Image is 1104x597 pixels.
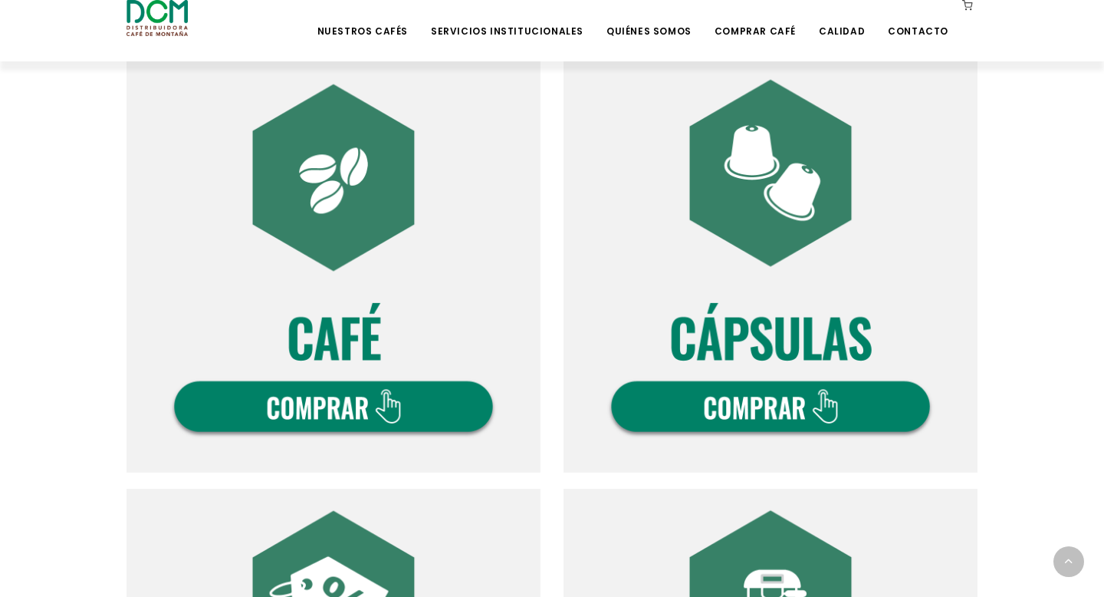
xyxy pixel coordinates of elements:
[597,2,701,38] a: Quiénes Somos
[308,2,417,38] a: Nuestros Cafés
[810,2,874,38] a: Calidad
[563,58,978,473] img: DCM-WEB-BOT-COMPRA-V2024-02.png
[422,2,593,38] a: Servicios Institucionales
[705,2,805,38] a: Comprar Café
[127,58,540,473] img: DCM-WEB-BOT-COMPRA-V2024-01.png
[879,2,958,38] a: Contacto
